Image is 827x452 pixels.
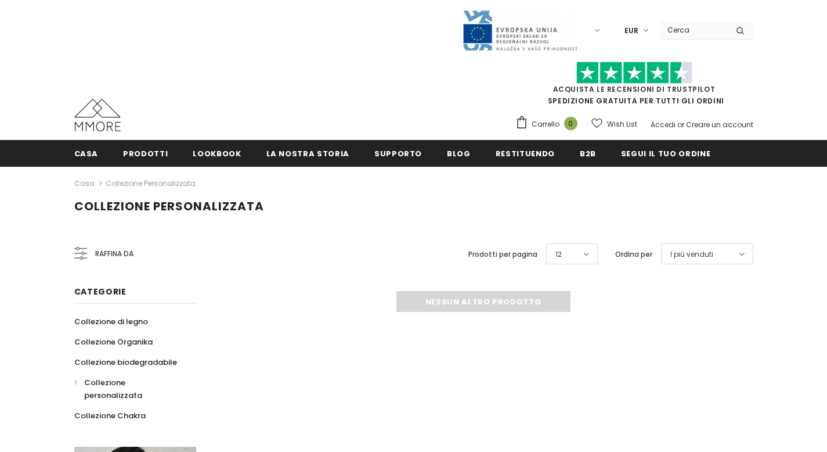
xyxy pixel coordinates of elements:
a: supporto [374,140,422,166]
img: Fidati di Pilot Stars [576,62,692,84]
span: Collezione biodegradabile [74,357,177,368]
a: Accedi [651,120,676,130]
span: Lookbook [193,148,241,159]
input: Search Site [660,21,727,38]
a: Casa [74,177,95,191]
a: Collezione Organika [74,332,153,352]
img: Javni Razpis [462,9,578,52]
span: Collezione personalizzata [74,198,264,214]
span: B2B [580,148,596,159]
a: Lookbook [193,140,241,166]
span: Wish List [607,119,637,130]
a: Prodotti [123,140,168,166]
span: 0 [564,117,577,130]
a: Acquista le recensioni di TrustPilot [553,84,716,94]
a: Collezione Chakra [74,406,146,426]
span: 12 [555,249,562,260]
span: SPEDIZIONE GRATUITA PER TUTTI GLI ORDINI [515,67,753,106]
img: Casi MMORE [74,99,121,131]
span: Collezione Organika [74,336,153,347]
a: Javni Razpis [462,25,578,35]
span: Carrello [532,119,559,130]
a: Restituendo [496,140,555,166]
span: EUR [624,25,638,37]
a: Creare un account [686,120,753,130]
span: or [677,120,684,130]
span: La nostra storia [266,148,349,159]
span: Casa [74,148,99,159]
span: Categorie [74,286,127,297]
a: La nostra storia [266,140,349,166]
a: Casa [74,140,99,166]
span: Blog [447,148,471,159]
a: Collezione personalizzata [106,178,196,188]
span: Collezione personalizzata [84,377,142,401]
a: Wish List [591,114,637,134]
span: Prodotti [123,148,168,159]
a: Carrello 0 [515,116,583,133]
span: Segui il tuo ordine [621,148,710,159]
span: I più venduti [670,249,713,260]
a: Segui il tuo ordine [621,140,710,166]
span: Restituendo [496,148,555,159]
label: Prodotti per pagina [468,249,537,260]
a: Collezione biodegradabile [74,352,177,372]
a: Collezione personalizzata [74,372,183,406]
span: supporto [374,148,422,159]
a: Blog [447,140,471,166]
label: Ordina per [615,249,652,260]
a: Collezione di legno [74,311,148,332]
span: Collezione Chakra [74,410,146,421]
span: Raffina da [95,247,133,260]
a: B2B [580,140,596,166]
span: Collezione di legno [74,316,148,327]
